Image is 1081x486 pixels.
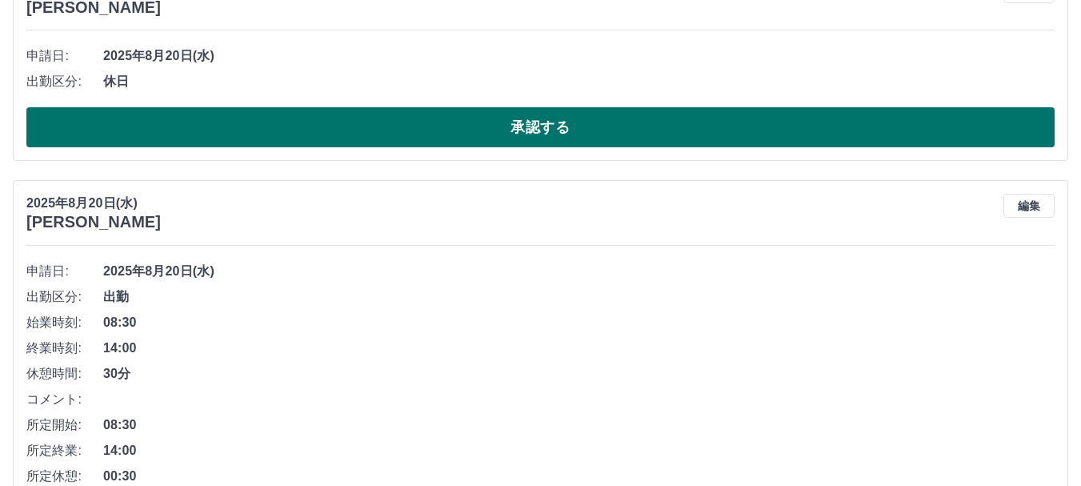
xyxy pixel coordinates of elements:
button: 編集 [1003,194,1055,218]
span: 申請日: [26,262,103,281]
span: 2025年8月20日(水) [103,46,1055,66]
span: 所定終業: [26,441,103,460]
span: 出勤 [103,287,1055,307]
span: 出勤区分: [26,72,103,91]
span: 14:00 [103,441,1055,460]
span: 申請日: [26,46,103,66]
span: 00:30 [103,467,1055,486]
button: 承認する [26,107,1055,147]
span: 休日 [103,72,1055,91]
span: 所定休憩: [26,467,103,486]
span: 始業時刻: [26,313,103,332]
span: 2025年8月20日(水) [103,262,1055,281]
span: 08:30 [103,416,1055,435]
span: 休憩時間: [26,364,103,384]
span: 出勤区分: [26,287,103,307]
span: コメント: [26,390,103,409]
span: 30分 [103,364,1055,384]
p: 2025年8月20日(水) [26,194,161,213]
span: 08:30 [103,313,1055,332]
span: 14:00 [103,339,1055,358]
span: 終業時刻: [26,339,103,358]
h3: [PERSON_NAME] [26,213,161,231]
span: 所定開始: [26,416,103,435]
